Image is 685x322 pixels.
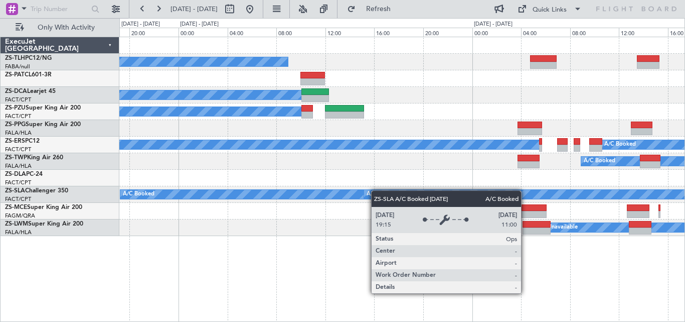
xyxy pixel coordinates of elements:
div: [DATE] - [DATE] [180,20,219,29]
div: A/C Booked [123,187,154,202]
a: FAGM/QRA [5,212,35,220]
a: ZS-PZUSuper King Air 200 [5,105,81,111]
span: ZS-LWM [5,221,28,227]
div: 00:00 [179,28,228,37]
span: ZS-DLA [5,171,26,177]
input: Trip Number [31,2,88,17]
a: ZS-SLAChallenger 350 [5,188,68,194]
a: ZS-DLAPC-24 [5,171,43,177]
div: 12:00 [325,28,375,37]
a: ZS-TLHPC12/NG [5,55,52,61]
span: ZS-PPG [5,122,26,128]
a: FACT/CPT [5,146,31,153]
a: FALA/HLA [5,229,32,236]
span: ZS-PZU [5,105,26,111]
button: Quick Links [512,1,587,17]
div: A/C Unavailable [536,220,578,235]
div: 00:00 [472,28,522,37]
div: 20:00 [423,28,472,37]
a: FALA/HLA [5,129,32,137]
a: ZS-ERSPC12 [5,138,40,144]
span: ZS-MCE [5,204,27,210]
div: 04:00 [521,28,570,37]
div: 08:00 [570,28,619,37]
span: ZS-PAT [5,72,25,78]
a: ZS-LWMSuper King Air 200 [5,221,83,227]
span: ZS-SLA [5,188,25,194]
div: [DATE] - [DATE] [474,20,512,29]
a: FALA/HLA [5,162,32,170]
span: ZS-TWP [5,155,27,161]
a: ZS-PPGSuper King Air 200 [5,122,81,128]
div: 08:00 [276,28,325,37]
span: [DATE] - [DATE] [170,5,218,14]
a: FABA/null [5,63,30,70]
a: ZS-MCESuper King Air 200 [5,204,82,210]
span: ZS-DCA [5,88,27,94]
a: FACT/CPT [5,113,31,120]
div: [DATE] - [DATE] [121,20,160,29]
div: A/C Booked [367,187,398,202]
span: ZS-TLH [5,55,25,61]
div: 20:00 [129,28,179,37]
a: FACT/CPT [5,96,31,103]
a: ZS-DCALearjet 45 [5,88,56,94]
div: 16:00 [374,28,423,37]
a: FACT/CPT [5,179,31,186]
button: Refresh [342,1,403,17]
a: ZS-PATCL601-3R [5,72,52,78]
span: Only With Activity [26,24,106,31]
span: Refresh [358,6,400,13]
a: ZS-TWPKing Air 260 [5,155,63,161]
button: Only With Activity [11,20,109,36]
div: A/C Booked [604,137,636,152]
span: ZS-ERS [5,138,25,144]
div: 12:00 [619,28,668,37]
div: A/C Booked [584,154,615,169]
div: Quick Links [533,5,567,15]
a: FACT/CPT [5,195,31,203]
div: 04:00 [228,28,277,37]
